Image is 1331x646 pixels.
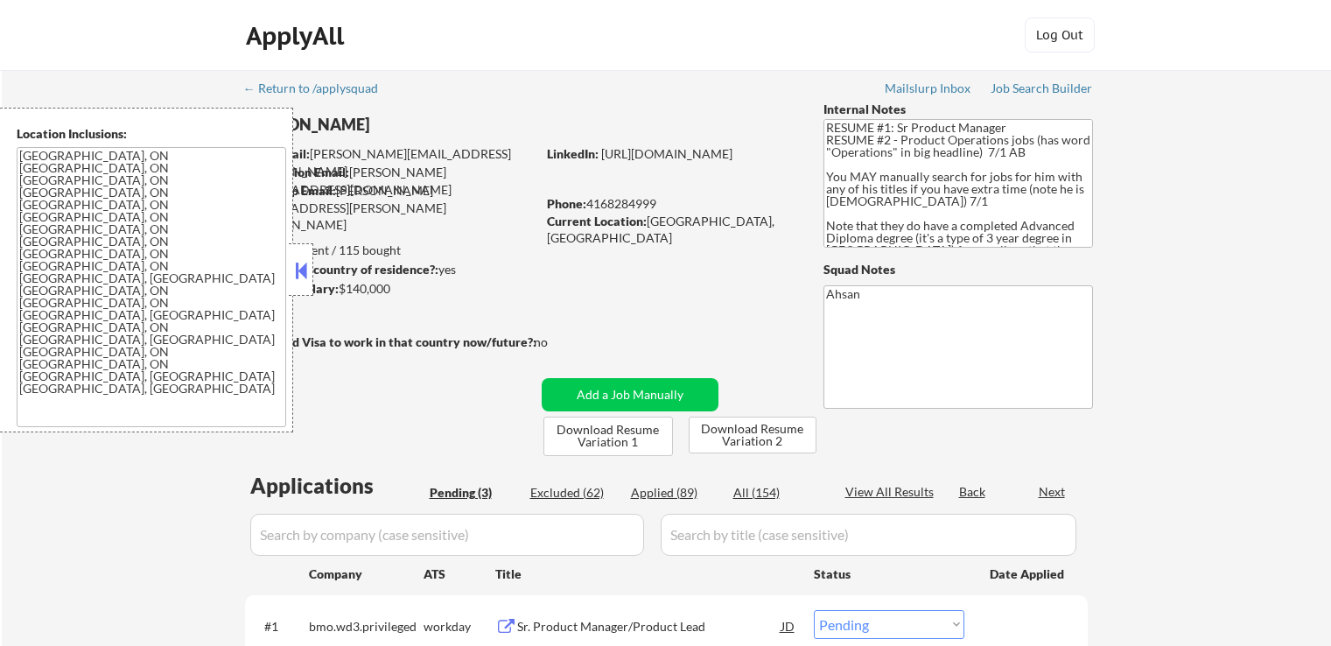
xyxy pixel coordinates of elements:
[244,280,536,298] div: $140,000
[1025,18,1095,53] button: Log Out
[430,484,517,502] div: Pending (3)
[245,182,536,234] div: [PERSON_NAME][EMAIL_ADDRESS][PERSON_NAME][DOMAIN_NAME]
[547,213,795,247] div: [GEOGRAPHIC_DATA], [GEOGRAPHIC_DATA]
[661,514,1076,556] input: Search by title (case sensitive)
[631,484,718,502] div: Applied (89)
[246,145,536,179] div: [PERSON_NAME][EMAIL_ADDRESS][DOMAIN_NAME]
[495,565,797,583] div: Title
[547,214,647,228] strong: Current Location:
[547,196,586,211] strong: Phone:
[530,484,618,502] div: Excluded (62)
[309,565,424,583] div: Company
[845,483,939,501] div: View All Results
[991,81,1093,99] a: Job Search Builder
[244,261,530,278] div: yes
[991,82,1093,95] div: Job Search Builder
[780,610,797,642] div: JD
[547,146,599,161] strong: LinkedIn:
[243,82,395,95] div: ← Return to /applysquad
[424,618,495,635] div: workday
[264,618,295,635] div: #1
[245,334,536,349] strong: Will need Visa to work in that country now/future?:
[424,565,495,583] div: ATS
[885,82,972,95] div: Mailslurp Inbox
[959,483,987,501] div: Back
[534,334,584,351] div: no
[689,417,816,453] button: Download Resume Variation 2
[543,417,673,456] button: Download Resume Variation 1
[547,195,795,213] div: 4168284999
[244,262,438,277] strong: Can work in country of residence?:
[990,565,1067,583] div: Date Applied
[246,21,349,51] div: ApplyAll
[1039,483,1067,501] div: Next
[733,484,821,502] div: All (154)
[601,146,732,161] a: [URL][DOMAIN_NAME]
[517,618,781,635] div: Sr. Product Manager/Product Lead
[823,261,1093,278] div: Squad Notes
[243,81,395,99] a: ← Return to /applysquad
[309,618,424,635] div: bmo.wd3.privileged
[246,164,536,198] div: [PERSON_NAME][EMAIL_ADDRESS][DOMAIN_NAME]
[250,514,644,556] input: Search by company (case sensitive)
[244,242,536,259] div: 89 sent / 115 bought
[885,81,972,99] a: Mailslurp Inbox
[17,125,286,143] div: Location Inclusions:
[542,378,718,411] button: Add a Job Manually
[814,558,964,589] div: Status
[823,101,1093,118] div: Internal Notes
[250,475,424,496] div: Applications
[245,114,605,136] div: [PERSON_NAME]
